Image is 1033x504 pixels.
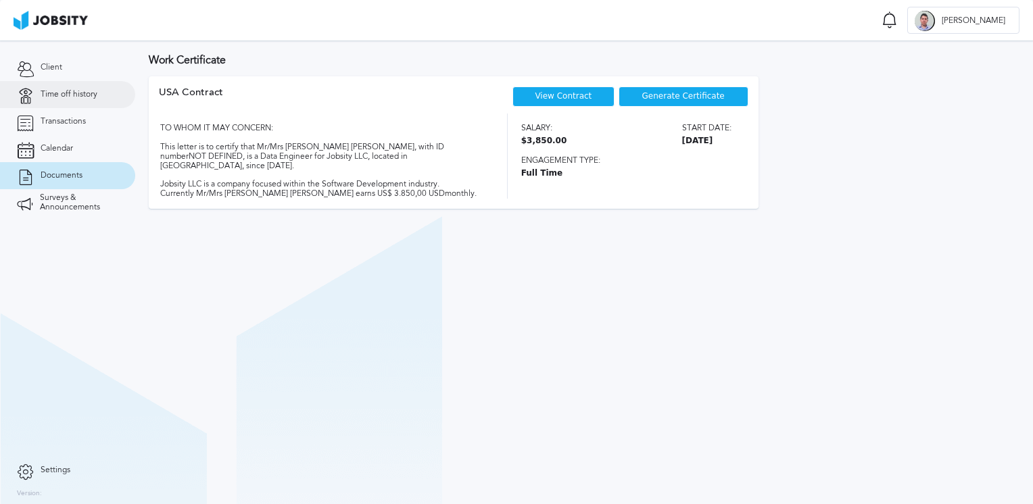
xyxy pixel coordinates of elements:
[41,90,97,99] span: Time off history
[935,16,1012,26] span: [PERSON_NAME]
[642,92,725,101] span: Generate Certificate
[682,124,731,133] span: Start date:
[521,124,567,133] span: Salary:
[521,156,731,166] span: Engagement type:
[149,54,1019,66] h3: Work Certificate
[41,63,62,72] span: Client
[521,169,731,178] span: Full Time
[521,136,567,146] span: $3,850.00
[535,91,592,101] a: View Contract
[159,86,223,114] div: USA Contract
[682,136,731,146] span: [DATE]
[41,465,70,475] span: Settings
[41,117,86,126] span: Transactions
[14,11,88,30] img: ab4bad089aa723f57921c736e9817d99.png
[41,144,73,153] span: Calendar
[159,114,483,198] div: TO WHOM IT MAY CONCERN: This letter is to certify that Mr/Mrs [PERSON_NAME] [PERSON_NAME], with I...
[915,11,935,31] div: D
[40,193,118,212] span: Surveys & Announcements
[17,490,42,498] label: Version:
[41,171,82,180] span: Documents
[907,7,1019,34] button: D[PERSON_NAME]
